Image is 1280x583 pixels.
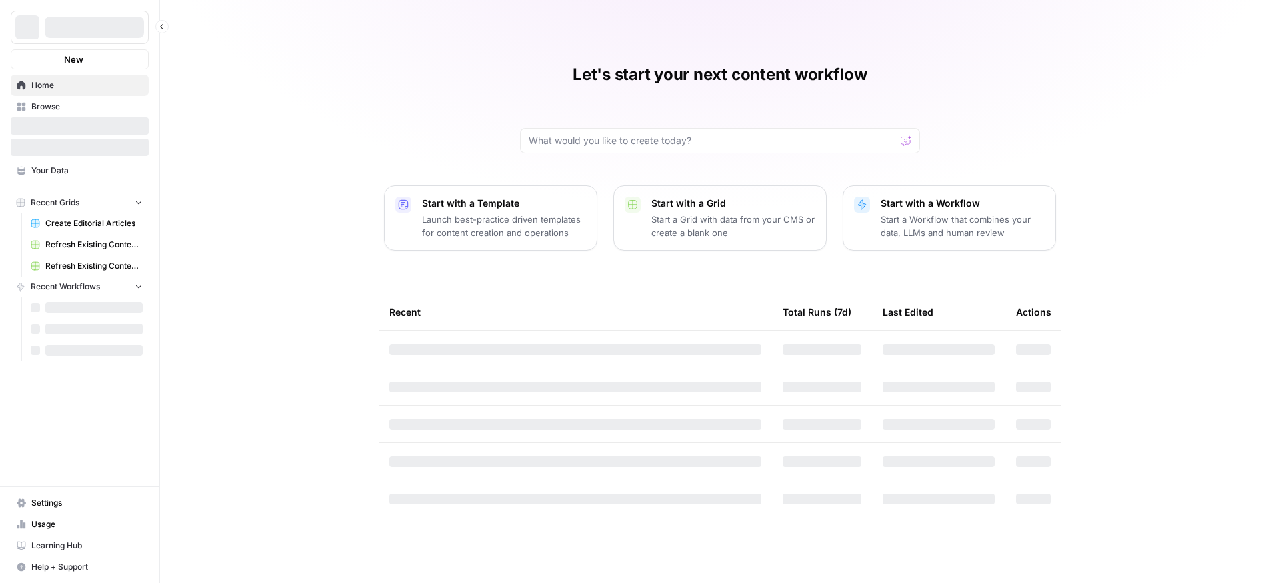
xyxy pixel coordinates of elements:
p: Start a Grid with data from your CMS or create a blank one [651,213,815,239]
a: Settings [11,492,149,514]
button: New [11,49,149,69]
p: Start with a Template [422,197,586,210]
a: Usage [11,514,149,535]
div: Total Runs (7d) [783,294,851,330]
button: Help + Support [11,556,149,578]
button: Start with a TemplateLaunch best-practice driven templates for content creation and operations [384,185,597,251]
p: Launch best-practice driven templates for content creation and operations [422,213,586,239]
h1: Let's start your next content workflow [573,64,867,85]
span: Browse [31,101,143,113]
a: Create Editorial Articles [25,213,149,234]
button: Recent Grids [11,193,149,213]
p: Start a Workflow that combines your data, LLMs and human review [881,213,1045,239]
span: Usage [31,518,143,530]
span: New [64,53,83,66]
div: Recent [389,294,761,330]
button: Start with a WorkflowStart a Workflow that combines your data, LLMs and human review [843,185,1056,251]
a: Your Data [11,160,149,181]
input: What would you like to create today? [529,134,895,147]
a: Refresh Existing Content - New [25,255,149,277]
button: Start with a GridStart a Grid with data from your CMS or create a blank one [613,185,827,251]
span: Refresh Existing Content - New [45,260,143,272]
span: Refresh Existing Content (11) [45,239,143,251]
a: Home [11,75,149,96]
div: Actions [1016,294,1051,330]
div: Last Edited [883,294,933,330]
span: Learning Hub [31,540,143,552]
span: Home [31,79,143,91]
a: Learning Hub [11,535,149,556]
p: Start with a Workflow [881,197,1045,210]
span: Your Data [31,165,143,177]
span: Create Editorial Articles [45,217,143,229]
span: Recent Workflows [31,281,100,293]
span: Recent Grids [31,197,79,209]
button: Recent Workflows [11,277,149,297]
p: Start with a Grid [651,197,815,210]
span: Help + Support [31,561,143,573]
a: Browse [11,96,149,117]
span: Settings [31,497,143,509]
a: Refresh Existing Content (11) [25,234,149,255]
